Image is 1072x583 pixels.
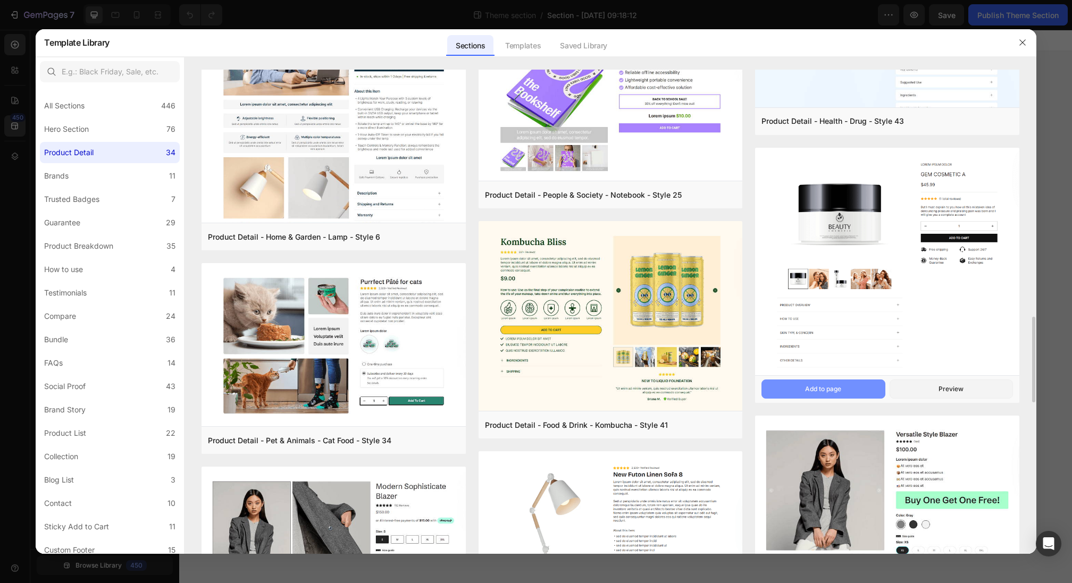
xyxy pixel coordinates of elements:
div: Product Breakdown [44,240,113,252]
input: E.g.: Black Friday, Sale, etc. [40,61,180,82]
img: pd25.png [479,19,743,183]
div: Social Proof [44,380,86,393]
button: Preview [890,379,1013,399]
div: Product List [44,427,86,440]
div: Preview [939,384,964,394]
div: Product Detail - Pet & Animals - Cat Food - Style 34 [208,434,391,447]
div: Testimonials [44,286,87,299]
div: 15 [168,544,175,556]
div: 11 [169,170,175,182]
div: Brand Story [44,403,86,416]
img: pd34.png [202,263,466,428]
div: Sections [447,35,493,56]
div: 24 [166,310,175,323]
div: 34 [166,146,175,159]
div: Product Detail - People & Society - Notebook - Style 25 [485,189,682,201]
div: Hero Section [44,123,89,136]
div: Guarantee [44,216,80,229]
div: Bundle [44,333,68,346]
img: pd11.png [755,148,1019,382]
div: 446 [161,99,175,112]
div: Brands [44,170,69,182]
div: 35 [166,240,175,252]
div: 14 [167,357,175,369]
button: Add to page [761,379,885,399]
div: Product Detail - Health - Drug - Style 43 [761,115,904,128]
div: Templates [497,35,549,56]
div: Product Detail [44,146,94,159]
div: Add to page [805,384,841,394]
h2: Template Library [44,29,110,56]
div: 36 [166,333,175,346]
div: Sticky Add to Cart [44,520,109,533]
div: Saved Library [551,35,616,56]
div: How to use [44,263,83,276]
div: 4 [171,263,175,276]
img: pd41.png [479,221,743,413]
div: All Sections [44,99,85,112]
div: 3 [171,474,175,486]
div: Open Intercom Messenger [1036,531,1061,556]
div: Contact [44,497,72,510]
div: 11 [169,520,175,533]
div: Blog List [44,474,74,486]
div: 43 [166,380,175,393]
div: Compare [44,310,76,323]
div: Product Detail - Food & Drink - Kombucha - Style 41 [485,419,668,432]
div: 19 [167,403,175,416]
div: 11 [169,286,175,299]
div: 7 [171,193,175,206]
div: Custom Footer [44,544,95,556]
div: 29 [166,216,175,229]
div: 19 [167,450,175,463]
div: Trusted Badges [44,193,99,206]
div: 76 [166,123,175,136]
div: 22 [166,427,175,440]
div: Product Detail - Home & Garden - Lamp - Style 6 [208,231,380,243]
div: Drop element here [425,50,481,58]
div: Collection [44,450,78,463]
div: 10 [167,497,175,510]
div: FAQs [44,357,63,369]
